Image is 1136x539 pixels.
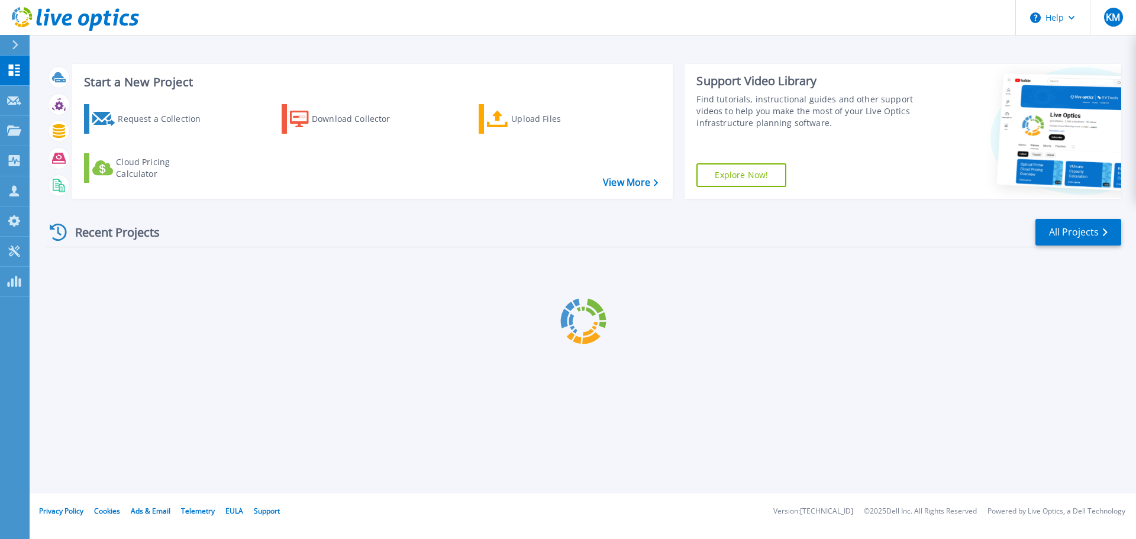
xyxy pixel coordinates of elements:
a: Privacy Policy [39,506,83,516]
a: Ads & Email [131,506,170,516]
li: © 2025 Dell Inc. All Rights Reserved [864,508,977,515]
a: View More [603,177,658,188]
div: Download Collector [312,107,406,131]
div: Support Video Library [696,73,919,89]
a: All Projects [1035,219,1121,246]
li: Version: [TECHNICAL_ID] [773,508,853,515]
a: Telemetry [181,506,215,516]
li: Powered by Live Optics, a Dell Technology [987,508,1125,515]
a: Download Collector [282,104,414,134]
div: Cloud Pricing Calculator [116,156,211,180]
div: Recent Projects [46,218,176,247]
a: Request a Collection [84,104,216,134]
div: Request a Collection [118,107,212,131]
a: Support [254,506,280,516]
a: Cloud Pricing Calculator [84,153,216,183]
a: Upload Files [479,104,611,134]
a: Cookies [94,506,120,516]
span: KM [1106,12,1120,22]
h3: Start a New Project [84,76,658,89]
a: EULA [225,506,243,516]
a: Explore Now! [696,163,786,187]
div: Upload Files [511,107,606,131]
div: Find tutorials, instructional guides and other support videos to help you make the most of your L... [696,93,919,129]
